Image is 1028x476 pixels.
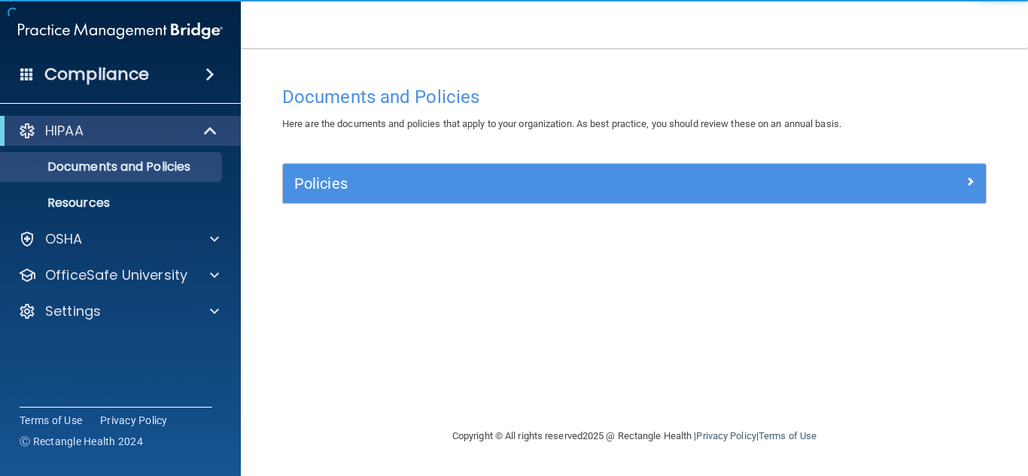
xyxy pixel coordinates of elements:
[45,230,83,248] p: OSHA
[18,266,219,284] a: OfficeSafe University
[18,302,219,320] a: Settings
[44,64,149,85] h4: Compliance
[18,230,219,248] a: OSHA
[45,122,84,140] p: HIPAA
[20,434,143,449] span: Ⓒ Rectangle Health 2024
[282,118,841,129] span: Here are the documents and policies that apply to your organization. As best practice, you should...
[294,175,799,192] h5: Policies
[360,412,909,460] div: Copyright © All rights reserved 2025 @ Rectangle Health | |
[100,413,168,428] a: Privacy Policy
[282,87,987,107] h4: Documents and Policies
[10,196,215,211] p: Resources
[20,413,82,428] a: Terms of Use
[18,122,218,140] a: HIPAA
[696,430,756,441] a: Privacy Policy
[45,302,101,320] p: Settings
[294,171,975,196] a: Policies
[10,159,215,174] p: Documents and Policies
[18,16,223,46] img: PMB logo
[759,430,817,441] a: Terms of Use
[45,266,187,284] p: OfficeSafe University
